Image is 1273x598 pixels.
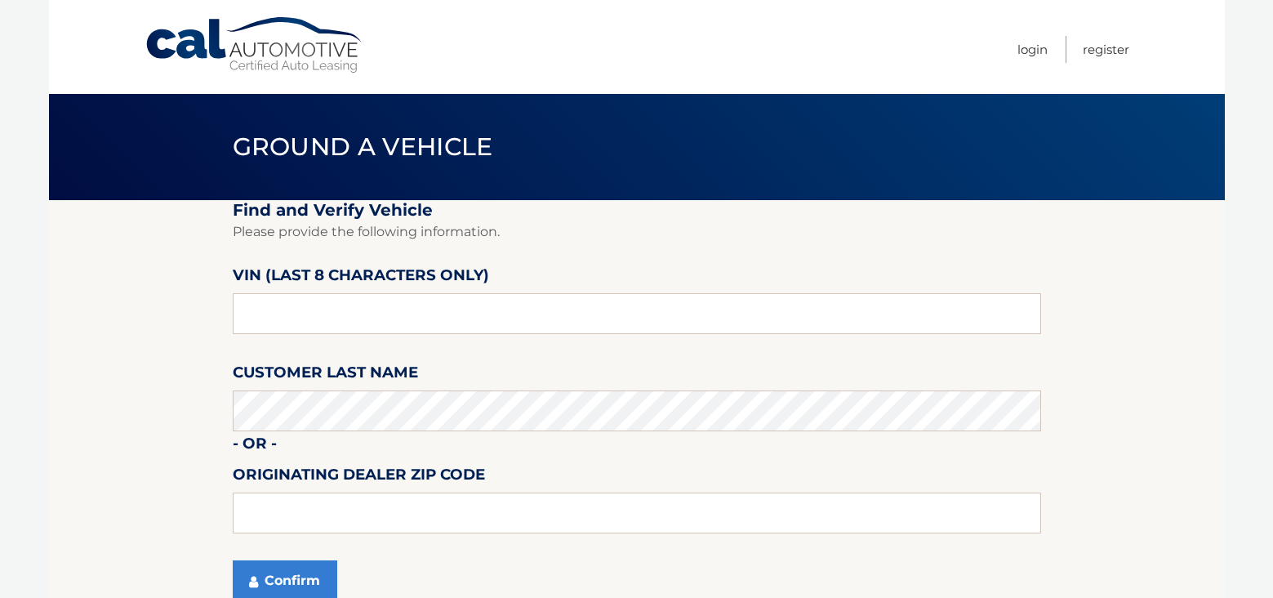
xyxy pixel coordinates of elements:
[233,132,493,162] span: Ground a Vehicle
[233,431,277,462] label: - or -
[233,462,485,493] label: Originating Dealer Zip Code
[233,360,418,390] label: Customer Last Name
[233,221,1041,243] p: Please provide the following information.
[1017,36,1048,63] a: Login
[233,200,1041,221] h2: Find and Verify Vehicle
[1083,36,1129,63] a: Register
[145,16,365,74] a: Cal Automotive
[233,263,489,293] label: VIN (last 8 characters only)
